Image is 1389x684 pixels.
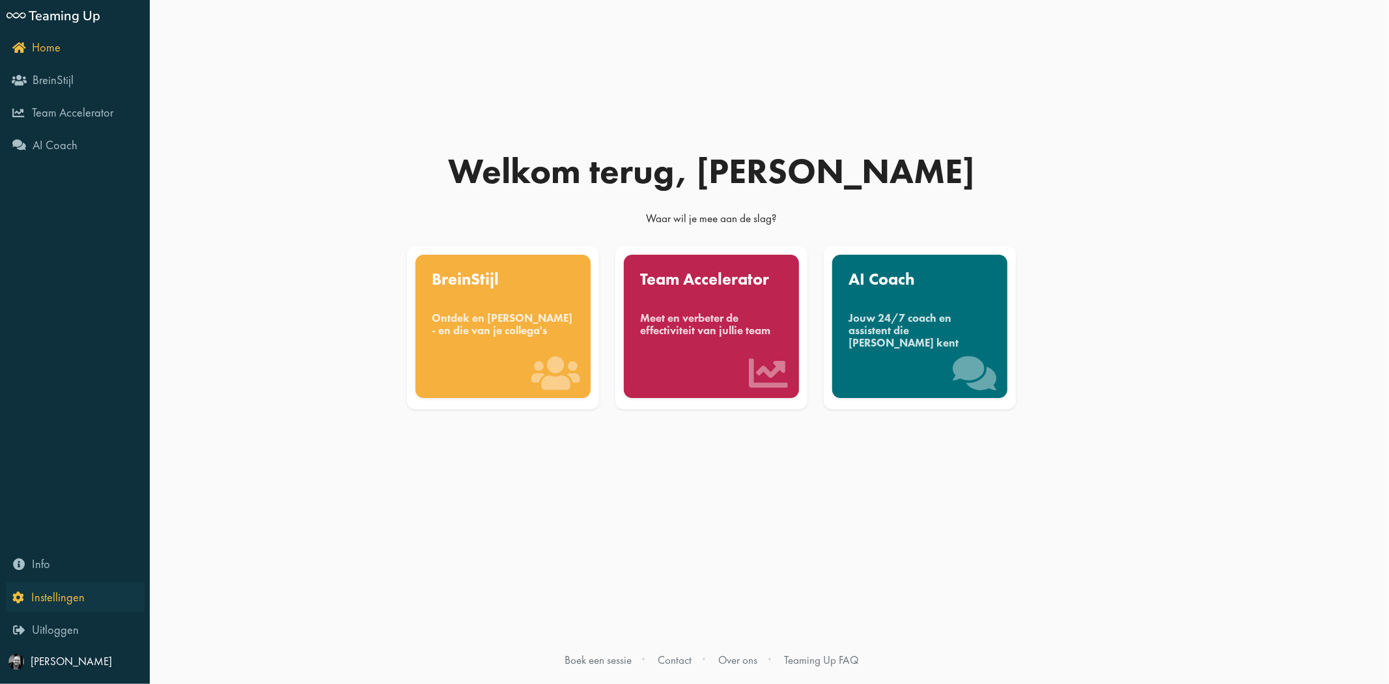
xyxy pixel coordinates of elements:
[32,105,113,121] span: Team Accelerator
[32,40,61,55] span: Home
[849,271,990,288] div: AI Coach
[32,622,79,638] span: Uitloggen
[33,72,74,88] span: BreinStijl
[640,271,782,288] div: Team Accelerator
[784,653,858,667] a: Teaming Up FAQ
[399,211,1024,232] div: Waar wil je mee aan de slag?
[6,98,145,128] a: Team Accelerator
[432,271,574,288] div: BreinStijl
[404,246,602,409] a: BreinStijl Ontdek en [PERSON_NAME] - en die van je collega's
[6,582,145,612] a: Instellingen
[29,6,100,23] span: Teaming Up
[31,654,112,668] span: [PERSON_NAME]
[32,556,50,572] span: Info
[399,154,1024,189] div: Welkom terug, [PERSON_NAME]
[6,66,145,96] a: BreinStijl
[640,312,782,337] div: Meet en verbeter de effectiviteit van jullie team
[565,653,632,667] a: Boek een sessie
[849,312,990,350] div: Jouw 24/7 coach en assistent die [PERSON_NAME] kent
[6,616,145,646] a: Uitloggen
[6,33,145,63] a: Home
[718,653,757,667] a: Over ons
[33,137,77,153] span: AI Coach
[658,653,692,667] a: Contact
[6,131,145,161] a: AI Coach
[613,246,810,409] a: Team Accelerator Meet en verbeter de effectiviteit van jullie team
[31,590,85,605] span: Instellingen
[432,312,574,337] div: Ontdek en [PERSON_NAME] - en die van je collega's
[6,550,145,580] a: Info
[821,246,1018,409] a: AI Coach Jouw 24/7 coach en assistent die [PERSON_NAME] kent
